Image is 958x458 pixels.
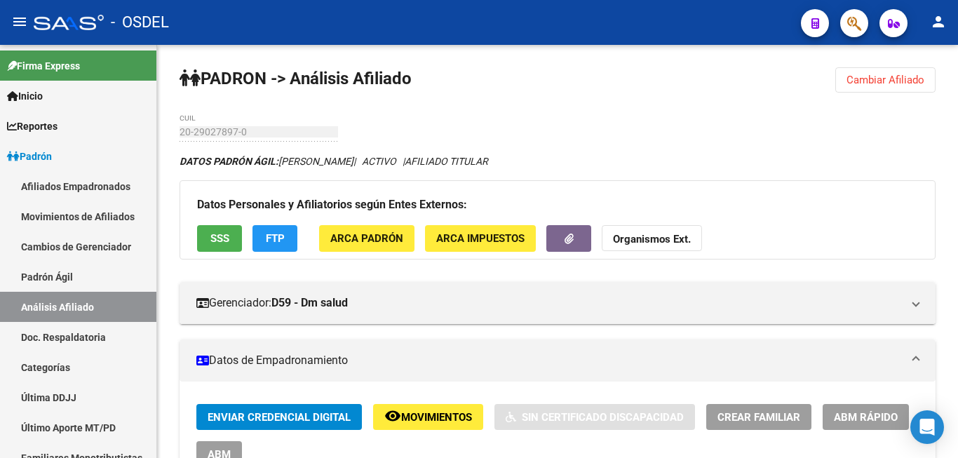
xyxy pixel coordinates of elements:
[373,404,483,430] button: Movimientos
[717,411,800,424] span: Crear Familiar
[197,225,242,251] button: SSS
[210,233,229,245] span: SSS
[196,404,362,430] button: Enviar Credencial Digital
[436,233,525,245] span: ARCA Impuestos
[180,69,412,88] strong: PADRON -> Análisis Afiliado
[330,233,403,245] span: ARCA Padrón
[266,233,285,245] span: FTP
[7,88,43,104] span: Inicio
[11,13,28,30] mat-icon: menu
[7,58,80,74] span: Firma Express
[494,404,695,430] button: Sin Certificado Discapacidad
[846,74,924,86] span: Cambiar Afiliado
[384,408,401,424] mat-icon: remove_red_eye
[613,234,691,246] strong: Organismos Ext.
[425,225,536,251] button: ARCA Impuestos
[111,7,169,38] span: - OSDEL
[910,410,944,444] div: Open Intercom Messenger
[7,149,52,164] span: Padrón
[834,411,898,424] span: ABM Rápido
[706,404,811,430] button: Crear Familiar
[196,353,902,368] mat-panel-title: Datos de Empadronamiento
[196,295,902,311] mat-panel-title: Gerenciador:
[180,156,278,167] strong: DATOS PADRÓN ÁGIL:
[180,156,488,167] i: | ACTIVO |
[208,411,351,424] span: Enviar Credencial Digital
[180,339,936,382] mat-expansion-panel-header: Datos de Empadronamiento
[252,225,297,251] button: FTP
[405,156,488,167] span: AFILIADO TITULAR
[7,119,58,134] span: Reportes
[180,156,353,167] span: [PERSON_NAME]
[930,13,947,30] mat-icon: person
[271,295,348,311] strong: D59 - Dm salud
[180,282,936,324] mat-expansion-panel-header: Gerenciador:D59 - Dm salud
[823,404,909,430] button: ABM Rápido
[835,67,936,93] button: Cambiar Afiliado
[319,225,414,251] button: ARCA Padrón
[522,411,684,424] span: Sin Certificado Discapacidad
[602,225,702,251] button: Organismos Ext.
[197,195,918,215] h3: Datos Personales y Afiliatorios según Entes Externos:
[401,411,472,424] span: Movimientos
